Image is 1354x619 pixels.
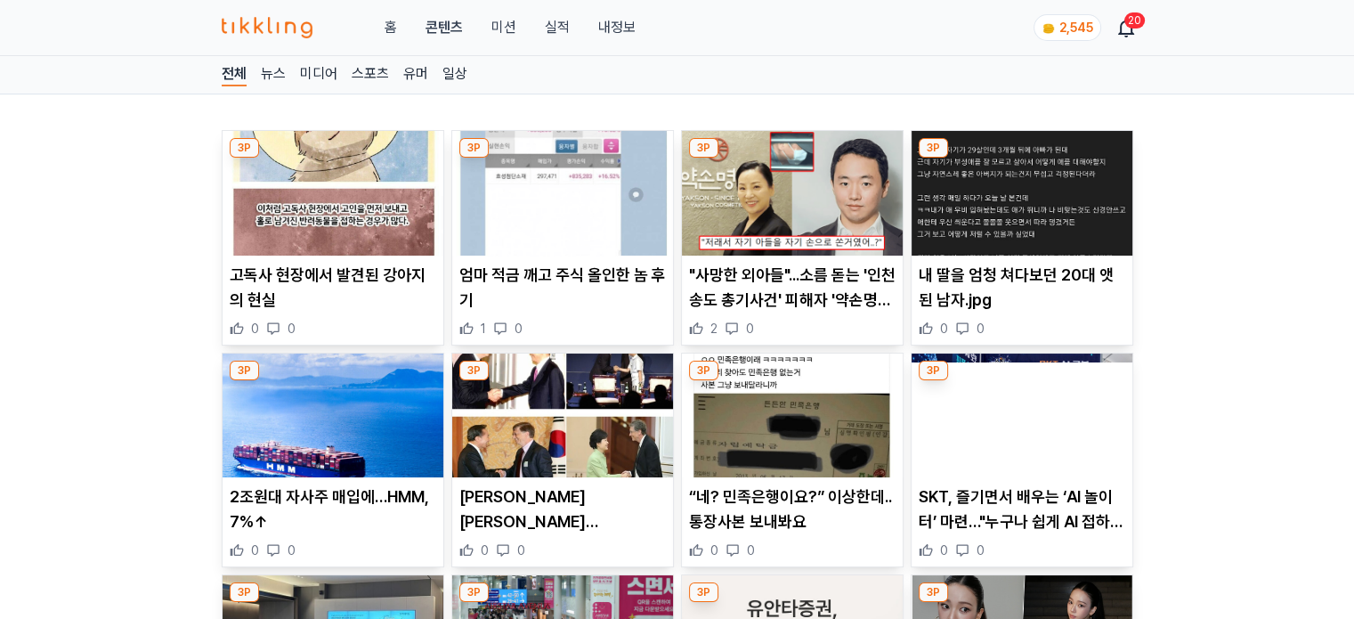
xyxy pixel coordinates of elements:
a: 일상 [442,63,467,86]
img: "사망한 외아들"...소름 돋는 '인천 송도 총기사건' 피해자 '약손명가' 대표의 과거 인터뷰 내용 [682,131,903,256]
span: 2,545 [1059,20,1093,35]
span: 0 [288,542,296,559]
div: 3P [919,361,948,380]
img: “네? 민족은행이요?” 이상한데.. 통장사본 보내봐요 [682,354,903,478]
a: 전체 [222,63,247,86]
div: 3P 빌게이츠 박근혜 이명박 관련 레전드 논란 [PERSON_NAME] [PERSON_NAME] [PERSON_NAME] [PERSON_NAME] 레전드 논란 0 0 [451,353,674,568]
div: 3P 고독사 현장에서 발견된 강아지의 현실 고독사 현장에서 발견된 강아지의 현실 0 0 [222,130,444,346]
div: 3P [919,138,948,158]
p: 엄마 적금 깨고 주식 올인한 놈 후기 [459,263,666,313]
img: coin [1042,21,1056,36]
span: 0 [515,320,523,338]
div: 3P [459,138,489,158]
div: 3P "사망한 외아들"...소름 돋는 '인천 송도 총기사건' 피해자 '약손명가' 대표의 과거 인터뷰 내용 "사망한 외아들"...소름 돋는 '인천 송도 총기사건' 피해자 '약손... [681,130,904,346]
a: 뉴스 [261,63,286,86]
p: 고독사 현장에서 발견된 강아지의 현실 [230,263,436,313]
div: 3P [689,582,718,602]
a: 20 [1119,17,1133,38]
span: 0 [251,542,259,559]
span: 0 [517,542,525,559]
a: 홈 [384,17,396,38]
div: 3P SKT, 즐기면서 배우는 ‘AI 놀이터’ 마련…"누구나 쉽게 AI 접하고 배우는 기회 제공" SKT, 즐기면서 배우는 ‘AI 놀이터’ 마련…"누구나 쉽게 AI 접하고 배... [911,353,1133,568]
a: coin 2,545 [1034,14,1098,41]
div: 3P [230,582,259,602]
img: 고독사 현장에서 발견된 강아지의 현실 [223,131,443,256]
span: 0 [940,320,948,338]
div: 3P [230,138,259,158]
div: 3P 2조원대 자사주 매입에…HMM, 7%↑ 2조원대 자사주 매입에…HMM, 7%↑ 0 0 [222,353,444,568]
p: 내 딸을 엄청 쳐다보던 20대 앳된 남자.jpg [919,263,1125,313]
span: 0 [746,320,754,338]
a: 콘텐츠 [425,17,462,38]
p: “네? 민족은행이요?” 이상한데.. 통장사본 보내봐요 [689,485,896,534]
div: 20 [1124,12,1145,29]
p: 2조원대 자사주 매입에…HMM, 7%↑ [230,485,436,534]
p: SKT, 즐기면서 배우는 ‘AI 놀이터’ 마련…"누구나 쉽게 AI 접하고 배우는 기회 제공" [919,485,1125,534]
span: 0 [251,320,259,338]
a: 스포츠 [352,63,389,86]
span: 0 [710,542,718,559]
span: 0 [940,542,948,559]
img: 티끌링 [222,17,313,38]
span: 0 [977,320,985,338]
a: 미디어 [300,63,337,86]
div: 3P [689,138,718,158]
div: 3P [459,361,489,380]
div: 3P [459,582,489,602]
a: 내정보 [597,17,635,38]
div: 3P “네? 민족은행이요?” 이상한데.. 통장사본 보내봐요 “네? 민족은행이요?” 이상한데.. 통장사본 보내봐요 0 0 [681,353,904,568]
div: 3P 엄마 적금 깨고 주식 올인한 놈 후기 엄마 적금 깨고 주식 올인한 놈 후기 1 0 [451,130,674,346]
button: 미션 [491,17,515,38]
span: 0 [288,320,296,338]
img: 빌게이츠 박근혜 이명박 관련 레전드 논란 [452,354,673,478]
p: "사망한 외아들"...소름 돋는 '인천 송도 총기사건' 피해자 '약손명가' 대표의 과거 인터뷰 내용 [689,263,896,313]
div: 3P 내 딸을 엄청 쳐다보던 20대 앳된 남자.jpg 내 딸을 엄청 쳐다보던 20대 앳된 남자.jpg 0 0 [911,130,1133,346]
span: 0 [747,542,755,559]
span: 2 [710,320,718,338]
div: 3P [919,582,948,602]
p: [PERSON_NAME] [PERSON_NAME] [PERSON_NAME] [PERSON_NAME] 레전드 논란 [459,485,666,534]
span: 0 [481,542,489,559]
img: 내 딸을 엄청 쳐다보던 20대 앳된 남자.jpg [912,131,1132,256]
a: 실적 [544,17,569,38]
img: SKT, 즐기면서 배우는 ‘AI 놀이터’ 마련…"누구나 쉽게 AI 접하고 배우는 기회 제공" [912,354,1132,478]
div: 3P [689,361,718,380]
img: 2조원대 자사주 매입에…HMM, 7%↑ [223,354,443,478]
span: 0 [977,542,985,559]
img: 엄마 적금 깨고 주식 올인한 놈 후기 [452,131,673,256]
span: 1 [481,320,486,338]
div: 3P [230,361,259,380]
a: 유머 [403,63,428,86]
